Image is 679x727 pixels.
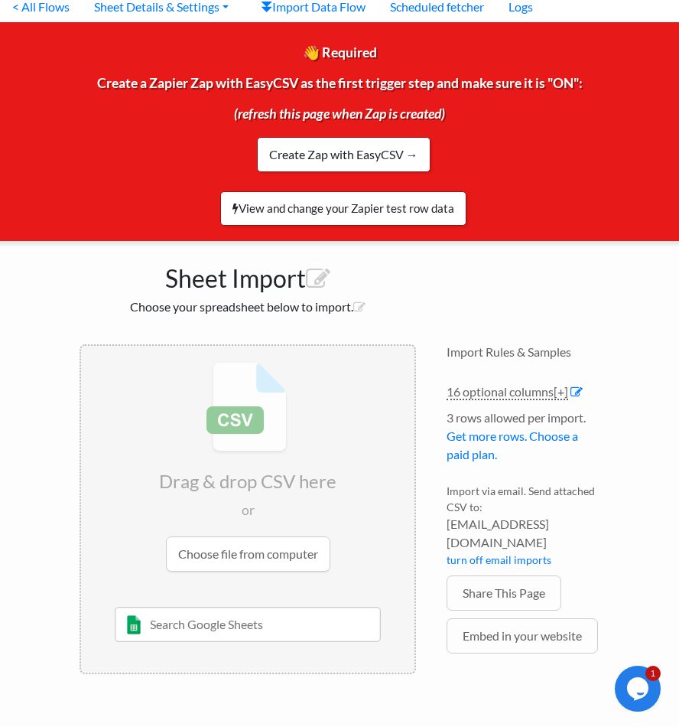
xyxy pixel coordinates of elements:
[220,191,466,226] a: View and change your Zapier test row data
[447,483,599,575] li: Import via email. Send attached CSV to:
[447,553,551,566] a: turn off email imports
[447,429,578,461] a: Get more rows. Choose a paid plan.
[447,575,561,611] a: Share This Page
[115,607,382,642] input: Search Google Sheets
[234,106,445,122] i: (refresh this page when Zap is created)
[97,44,583,158] span: 👋 Required Create a Zapier Zap with EasyCSV as the first trigger step and make sure it is "ON":
[615,666,664,712] iframe: chat widget
[447,384,568,400] a: 16 optional columns[+]
[447,344,599,359] h4: Import Rules & Samples
[257,137,430,172] a: Create Zap with EasyCSV →
[554,384,568,399] span: [+]
[80,299,416,314] h2: Choose your spreadsheet below to import.
[447,409,599,471] li: 3 rows allowed per import.
[80,256,416,293] h1: Sheet Import
[447,618,598,654] a: Embed in your website
[447,515,599,552] span: [EMAIL_ADDRESS][DOMAIN_NAME]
